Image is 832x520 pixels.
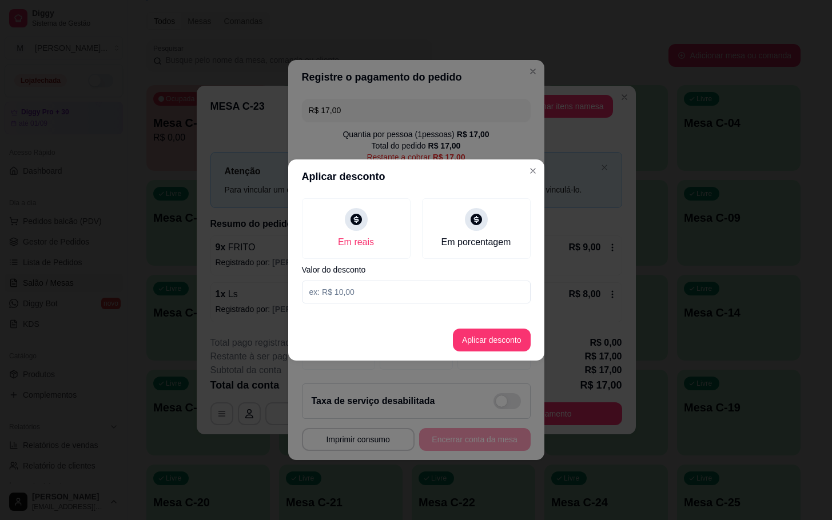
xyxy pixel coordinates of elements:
header: Aplicar desconto [288,159,544,194]
div: Em reais [338,235,374,249]
div: Em porcentagem [441,235,511,249]
label: Valor do desconto [302,266,531,274]
button: Aplicar desconto [453,329,531,351]
input: Valor do desconto [302,281,531,303]
button: Close [524,162,542,180]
